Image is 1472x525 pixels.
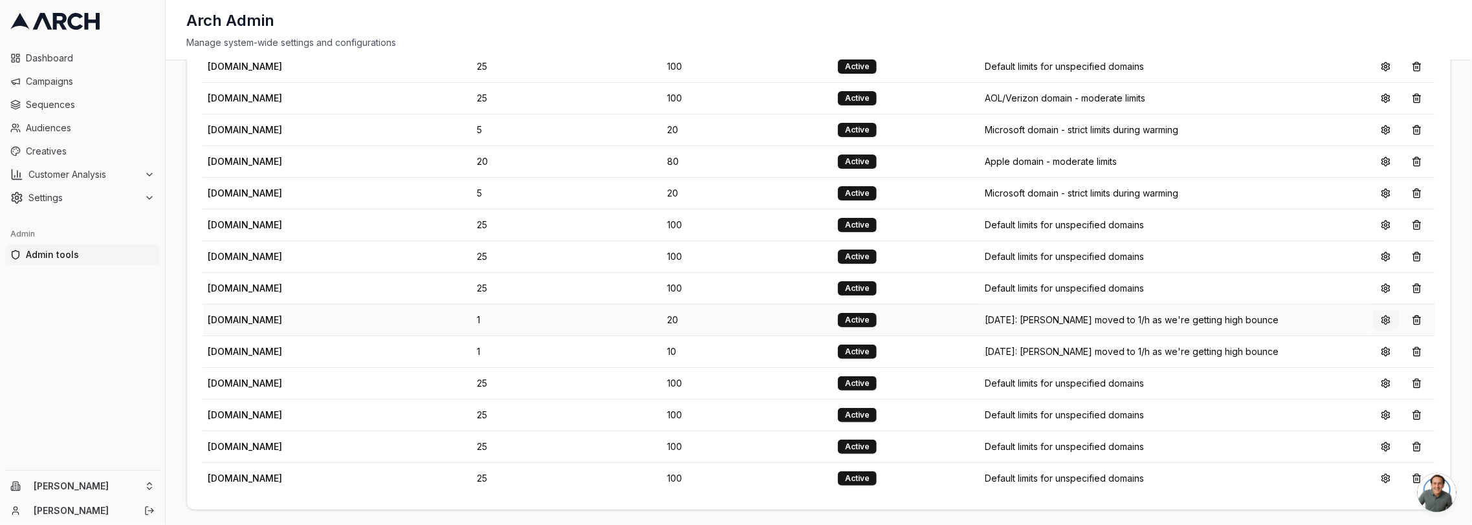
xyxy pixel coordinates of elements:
td: 25 [472,399,663,431]
td: 5 [472,177,663,209]
td: Default limits for unspecified domains [980,50,1368,82]
td: 20 [662,304,833,336]
div: Active [838,123,877,137]
td: Microsoft domain - strict limits during warming [980,177,1368,209]
td: 100 [662,209,833,241]
td: [DOMAIN_NAME] [203,272,472,304]
td: [DOMAIN_NAME] [203,399,472,431]
span: Creatives [26,145,155,158]
span: Customer Analysis [28,168,139,181]
td: 100 [662,431,833,462]
td: [DOMAIN_NAME] [203,114,472,145]
button: Customer Analysis [5,164,160,185]
button: [PERSON_NAME] [5,476,160,497]
span: Campaigns [26,75,155,88]
td: 100 [662,82,833,114]
td: 1 [472,304,663,336]
div: Active [838,155,877,169]
td: 5 [472,114,663,145]
td: 25 [472,209,663,241]
td: Default limits for unspecified domains [980,399,1368,431]
a: Admin tools [5,244,160,265]
td: Default limits for unspecified domains [980,367,1368,399]
td: [DOMAIN_NAME] [203,336,472,367]
td: 100 [662,241,833,272]
div: Open chat [1418,473,1456,512]
td: [DOMAIN_NAME] [203,431,472,462]
a: [PERSON_NAME] [34,504,130,517]
td: 25 [472,50,663,82]
td: [DOMAIN_NAME] [203,209,472,241]
td: 100 [662,272,833,304]
td: 1 [472,336,663,367]
span: Dashboard [26,52,155,65]
td: Default limits for unspecified domains [980,241,1368,272]
td: 10 [662,336,833,367]
td: [DATE]: [PERSON_NAME] moved to 1/h as we're getting high bounce [980,304,1368,336]
td: 20 [472,145,663,177]
div: Active [838,59,877,74]
span: Sequences [26,98,155,111]
td: Microsoft domain - strict limits during warming [980,114,1368,145]
div: Active [838,91,877,105]
td: 100 [662,367,833,399]
td: 20 [662,177,833,209]
div: Active [838,186,877,200]
td: AOL/Verizon domain - moderate limits [980,82,1368,114]
td: Default limits for unspecified domains [980,431,1368,462]
div: Active [838,281,877,295]
td: 20 [662,114,833,145]
a: Dashboard [5,48,160,69]
td: [DOMAIN_NAME] [203,145,472,177]
td: 25 [472,367,663,399]
td: 100 [662,399,833,431]
div: Active [838,376,877,391]
div: Active [838,313,877,327]
span: Audiences [26,122,155,134]
div: Admin [5,224,160,244]
td: 25 [472,82,663,114]
td: 25 [472,431,663,462]
div: Active [838,218,877,232]
div: Active [838,408,877,422]
td: [DOMAIN_NAME] [203,367,472,399]
div: Manage system-wide settings and configurations [186,36,1451,49]
td: 100 [662,462,833,494]
span: [PERSON_NAME] [34,480,139,492]
td: 80 [662,145,833,177]
span: Settings [28,191,139,204]
td: [DOMAIN_NAME] [203,82,472,114]
td: 100 [662,50,833,82]
td: [DATE]: [PERSON_NAME] moved to 1/h as we're getting high bounce [980,336,1368,367]
div: Active [838,440,877,454]
td: Default limits for unspecified domains [980,209,1368,241]
h1: Arch Admin [186,10,274,31]
div: Active [838,345,877,359]
span: Admin tools [26,248,155,261]
a: Campaigns [5,71,160,92]
td: [DOMAIN_NAME] [203,241,472,272]
td: [DOMAIN_NAME] [203,304,472,336]
a: Sequences [5,94,160,115]
td: [DOMAIN_NAME] [203,50,472,82]
td: Default limits for unspecified domains [980,272,1368,304]
td: [DOMAIN_NAME] [203,177,472,209]
a: Audiences [5,118,160,138]
td: 25 [472,462,663,494]
div: Active [838,250,877,264]
td: 25 [472,272,663,304]
a: Creatives [5,141,160,162]
td: Default limits for unspecified domains [980,462,1368,494]
div: Active [838,471,877,486]
td: 25 [472,241,663,272]
td: [DOMAIN_NAME] [203,462,472,494]
button: Settings [5,187,160,208]
button: Log out [140,502,159,520]
td: Apple domain - moderate limits [980,145,1368,177]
